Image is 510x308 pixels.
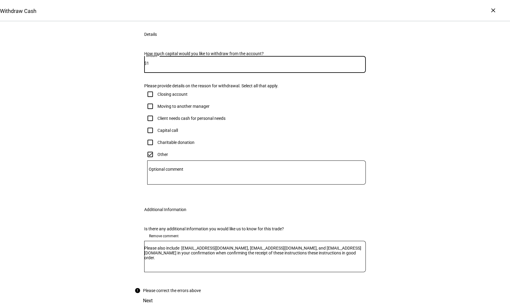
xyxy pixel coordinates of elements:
div: Other [157,152,168,157]
mat-label: Optional comment [149,167,183,172]
div: Is there any additional information you would like us to know for this trade? [144,226,366,231]
div: × [488,5,498,15]
div: How much capital would you like to withdraw from the account? [144,51,366,56]
div: Capital call [157,128,178,133]
div: Please correct the errors above [143,288,201,293]
div: Charitable donation [157,140,194,145]
mat-icon: error_outline [135,288,141,294]
div: Closing account [157,92,188,97]
div: Please provide details on the reason for withdrawal. Select all that apply. [144,83,366,88]
span: Remove comment [149,231,179,241]
span: $ [144,61,147,66]
div: Moving to another manager [157,104,210,109]
button: Remove comment [144,231,183,241]
div: Details [144,32,157,37]
mat-label: Amount* [146,54,159,58]
div: Additional Information [144,207,186,212]
div: Client needs cash for personal needs [157,116,225,121]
